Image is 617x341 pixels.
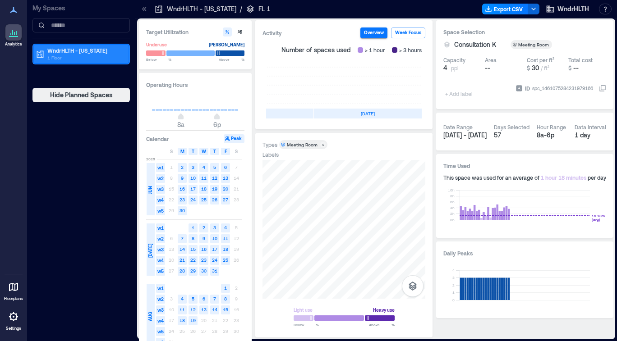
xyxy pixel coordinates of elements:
text: 16 [201,246,207,252]
span: Below % [146,57,171,62]
div: Capacity [443,56,465,64]
span: WndrHLTH [557,5,589,14]
text: 13 [223,175,228,181]
text: 11 [201,175,207,181]
div: 1 day [575,131,606,140]
div: 57 [494,131,530,140]
button: Overview [360,27,387,38]
span: w2 [156,234,165,243]
span: Above % [219,57,244,62]
text: 3 [192,164,194,170]
div: Activity [262,28,282,37]
text: 14 [212,307,217,312]
text: 8 [224,296,227,301]
div: Total cost [568,56,593,64]
text: 18 [180,318,185,323]
span: 4 [443,64,447,73]
text: 2 [203,225,205,230]
text: 17 [190,186,196,191]
p: Floorplans [4,296,23,301]
tspan: 0h [450,218,455,222]
div: Light use [294,305,313,314]
text: 15 [190,246,196,252]
text: 1 [224,285,227,291]
span: [DATE] - [DATE] [443,131,487,139]
tspan: 4 [452,268,455,273]
span: w2 [156,174,165,183]
p: Settings [6,326,21,331]
tspan: 2 [452,283,455,287]
span: $ [527,65,530,71]
div: [DATE] [314,109,422,118]
text: 14 [180,246,185,252]
text: 22 [190,257,196,263]
text: 28 [180,268,185,273]
span: w5 [156,327,165,336]
span: T [213,148,216,155]
p: My Spaces [32,4,130,13]
text: 16 [180,186,185,191]
span: w5 [156,206,165,215]
span: [DATE] [147,244,154,258]
div: Days Selected [494,123,530,131]
h3: Time Used [443,161,606,170]
span: w3 [156,305,165,314]
text: 21 [180,257,185,263]
div: Cost per ft² [527,56,554,64]
text: 29 [190,268,196,273]
text: 27 [223,197,228,202]
text: 8 [192,236,194,241]
button: Meeting Room [511,40,563,49]
text: 2 [181,164,184,170]
tspan: 1 [452,290,455,295]
span: 8a [177,121,184,128]
div: Date Range [443,123,473,131]
div: Underuse [146,40,167,49]
text: 23 [180,197,185,202]
text: 30 [180,208,185,213]
span: 2025 [146,156,155,162]
button: Consultation K [454,40,507,49]
span: w4 [156,316,165,325]
text: 12 [212,175,217,181]
text: 4 [181,296,184,301]
span: ID [525,84,530,93]
button: Export CSV [482,4,528,14]
span: S [235,148,238,155]
span: > 3 hours [399,45,422,55]
span: 6p [213,121,221,128]
text: 19 [190,318,196,323]
text: 20 [223,186,228,191]
text: 6 [224,164,227,170]
div: Meeting Room [287,141,318,148]
span: > 1 hour [365,45,385,55]
span: w5 [156,267,165,276]
div: Types [262,141,277,148]
text: 17 [212,246,217,252]
tspan: 2h [450,211,455,216]
div: Heavy use [373,305,395,314]
span: / ft² [541,65,549,71]
tspan: 8h [450,194,455,198]
text: 24 [190,197,196,202]
span: -- [573,64,579,72]
span: w3 [156,185,165,194]
span: w2 [156,295,165,304]
tspan: 0 [452,298,455,302]
div: Meeting Room [518,41,550,48]
text: 5 [192,296,194,301]
span: w4 [156,256,165,265]
button: Week Focus [391,27,425,38]
text: 19 [212,186,217,191]
text: 18 [223,246,228,252]
button: Hide Planned Spaces [32,88,130,102]
span: W [202,148,206,155]
span: M [180,148,184,155]
span: Above % [369,322,395,327]
span: Consultation K [454,40,496,49]
text: 1 [192,225,194,230]
text: 10 [212,236,217,241]
tspan: 4h [450,205,455,210]
button: WndrHLTH [543,2,592,16]
p: WndrHLTH - [US_STATE] [47,47,123,54]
